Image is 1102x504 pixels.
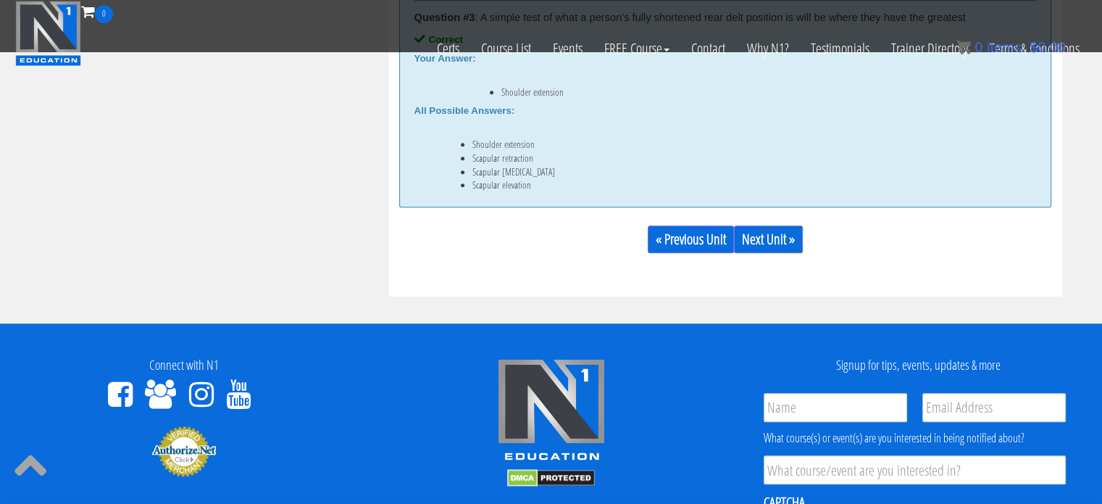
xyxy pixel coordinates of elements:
[746,358,1091,373] h4: Signup for tips, events, updates & more
[497,358,606,466] img: n1-edu-logo
[764,429,1066,447] div: What course(s) or event(s) are you interested in being notified about?
[15,1,81,66] img: n1-education
[472,179,1007,191] li: Scapular elevation
[151,425,217,477] img: Authorize.Net Merchant - Click to Verify
[501,86,1007,98] li: Shoulder extension
[734,226,803,253] a: Next Unit »
[1030,39,1066,55] bdi: 0.00
[542,23,593,74] a: Events
[472,166,1007,178] li: Scapular [MEDICAL_DATA]
[764,455,1066,484] input: What course/event are you interested in?
[956,39,1066,55] a: 0 items: $0.00
[81,1,113,21] a: 0
[593,23,680,74] a: FREE Course
[95,5,113,23] span: 0
[11,358,356,373] h4: Connect with N1
[987,39,1025,55] span: items:
[880,23,979,74] a: Trainer Directory
[470,23,542,74] a: Course List
[680,23,736,74] a: Contact
[648,226,734,253] a: « Previous Unit
[922,393,1066,422] input: Email Address
[472,139,1007,150] li: Shoulder extension
[1030,39,1038,55] span: $
[414,105,515,116] b: All Possible Answers:
[472,152,1007,164] li: Scapular retraction
[764,393,907,422] input: Name
[426,23,470,74] a: Certs
[979,23,1090,74] a: Terms & Conditions
[800,23,880,74] a: Testimonials
[956,40,971,54] img: icon11.png
[736,23,800,74] a: Why N1?
[507,469,595,487] img: DMCA.com Protection Status
[974,39,982,55] span: 0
